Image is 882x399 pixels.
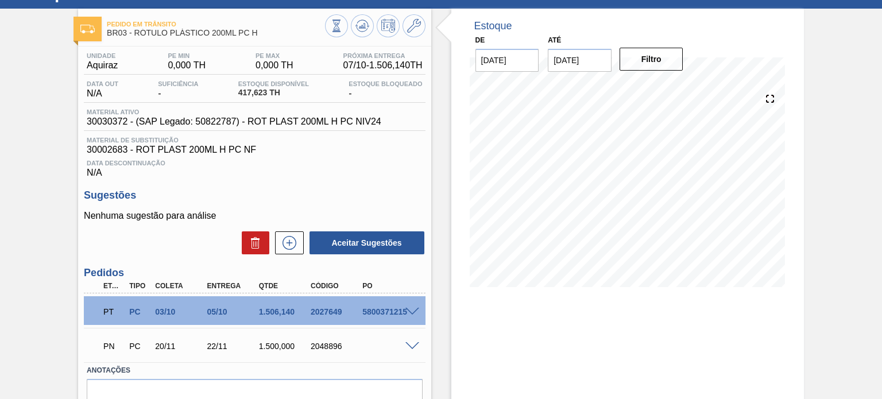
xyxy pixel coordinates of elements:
div: 05/10/2025 [204,307,261,316]
button: Programar Estoque [377,14,400,37]
span: Data out [87,80,118,87]
span: Data Descontinuação [87,160,422,166]
div: Coleta [152,282,209,290]
div: 2027649 [308,307,365,316]
div: 2048896 [308,342,365,351]
p: PT [103,307,123,316]
p: Nenhuma sugestão para análise [84,211,425,221]
div: 20/11/2025 [152,342,209,351]
button: Filtro [620,48,683,71]
div: Entrega [204,282,261,290]
div: 5800371215 [359,307,416,316]
span: 0,000 TH [168,60,206,71]
div: 03/10/2025 [152,307,209,316]
div: Aceitar Sugestões [304,230,425,255]
span: Aquiraz [87,60,118,71]
span: Suficiência [158,80,198,87]
span: PE MIN [168,52,206,59]
span: 417,623 TH [238,88,309,97]
button: Ir ao Master Data / Geral [403,14,425,37]
img: Ícone [80,25,95,33]
span: Pedido em Trânsito [107,21,324,28]
button: Visão Geral dos Estoques [325,14,348,37]
span: BR03 - RÓTULO PLÁSTICO 200ML PC H [107,29,324,37]
div: Pedido em Negociação [100,334,126,359]
div: - [346,80,425,99]
div: Pedido de Compra [126,307,152,316]
p: PN [103,342,123,351]
h3: Sugestões [84,189,425,202]
div: 1.500,000 [256,342,313,351]
div: - [155,80,201,99]
span: 0,000 TH [256,60,293,71]
div: Nova sugestão [269,231,304,254]
span: PE MAX [256,52,293,59]
div: PO [359,282,416,290]
div: Código [308,282,365,290]
div: Qtde [256,282,313,290]
label: Anotações [87,362,422,379]
div: Estoque [474,20,512,32]
button: Aceitar Sugestões [310,231,424,254]
div: Etapa [100,282,126,290]
span: Unidade [87,52,118,59]
button: Atualizar Gráfico [351,14,374,37]
div: 1.506,140 [256,307,313,316]
span: Estoque Disponível [238,80,309,87]
label: De [475,36,485,44]
div: 22/11/2025 [204,342,261,351]
span: Estoque Bloqueado [349,80,422,87]
div: N/A [84,80,121,99]
span: 30002683 - ROT PLAST 200ML H PC NF [87,145,422,155]
div: Excluir Sugestões [236,231,269,254]
span: 30030372 - (SAP Legado: 50822787) - ROT PLAST 200ML H PC NIV24 [87,117,381,127]
span: 07/10 - 1.506,140 TH [343,60,423,71]
div: Tipo [126,282,152,290]
div: N/A [84,155,425,178]
input: dd/mm/yyyy [548,49,612,72]
h3: Pedidos [84,267,425,279]
span: Material de Substituição [87,137,422,144]
label: Até [548,36,561,44]
div: Pedido de Compra [126,342,152,351]
input: dd/mm/yyyy [475,49,539,72]
span: Material ativo [87,109,381,115]
div: Pedido em Trânsito [100,299,126,324]
span: Próxima Entrega [343,52,423,59]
